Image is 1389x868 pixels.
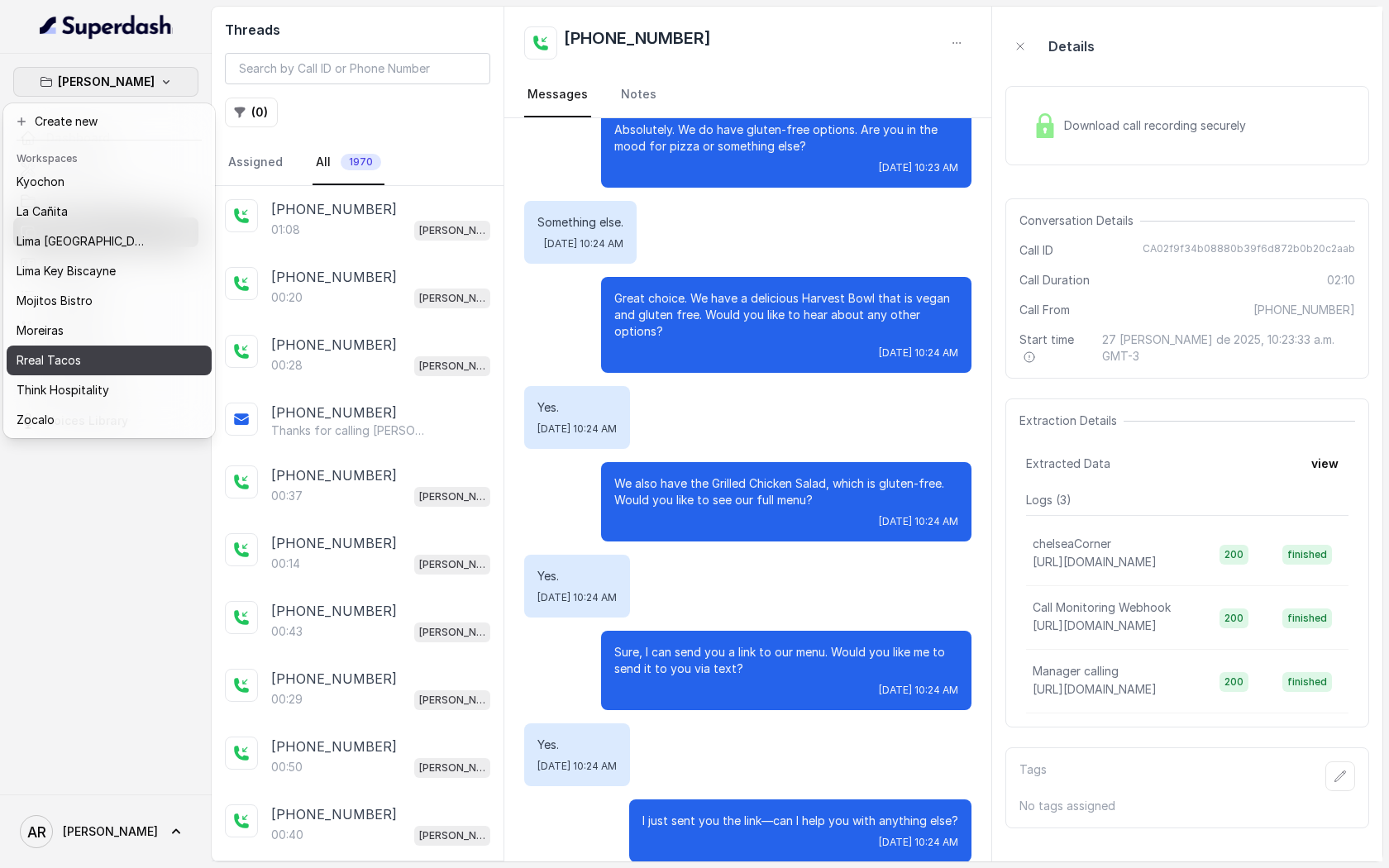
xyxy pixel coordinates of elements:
[17,380,109,400] p: Think Hospitality
[17,202,68,222] p: La Cañita
[7,107,212,136] button: Create new
[17,172,64,192] p: Kyochon
[17,410,55,430] p: Zocalo
[7,144,212,170] header: Workspaces
[17,351,81,370] p: Rreal Tacos
[17,231,149,251] p: Lima [GEOGRAPHIC_DATA]
[13,67,198,97] button: [PERSON_NAME]
[17,291,93,311] p: Mojitos Bistro
[58,72,155,92] p: [PERSON_NAME]
[17,321,64,341] p: Moreiras
[17,261,116,281] p: Lima Key Biscayne
[3,103,215,438] div: [PERSON_NAME]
